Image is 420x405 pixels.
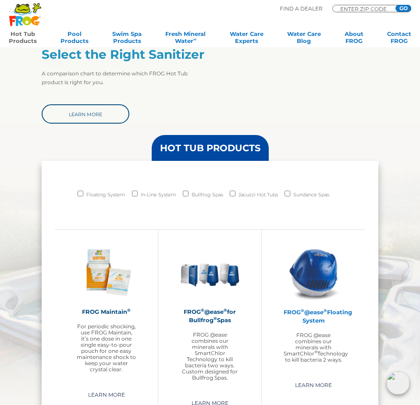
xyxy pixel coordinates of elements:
[284,243,343,363] a: FROG®@ease®Floating SystemFROG @ease combines our minerals with SmartChlor®Technology to kill bac...
[192,188,223,201] label: Bullfrog Spas
[314,349,317,354] sup: ®
[201,308,204,313] sup: ®
[387,372,409,394] img: openIcon
[301,308,304,313] sup: ®
[77,243,136,302] img: Frog_Maintain_Hero-2-v2-300x300.png
[86,188,125,201] label: Floating System
[61,30,89,48] a: PoolProducts
[284,332,343,363] p: FROG @ease combines our minerals with SmartChlor Technology to kill bacteria 2 ways.
[293,188,329,201] label: Sundance Spas
[180,308,239,324] h2: FROG @ease for Bullfrog Spas
[180,243,239,381] a: FROG®@ease®for Bullfrog®SpasFROG @ease combines our minerals with SmartChlor Technology to kill b...
[324,308,327,313] sup: ®
[42,47,210,62] h2: Select the Right Sanitizer
[238,188,278,201] label: Jacuzzi Hot Tubs
[345,30,363,48] a: AboutFROG
[230,30,263,48] a: Water CareExperts
[193,37,196,42] sup: ∞
[180,243,239,302] img: bullfrog-product-hero-300x300.png
[141,188,176,201] label: In-Line System
[284,308,343,325] h2: FROG @ease Floating System
[339,7,392,11] input: Zip Code Form
[284,243,343,302] img: hot-tub-product-atease-system-300x300.png
[127,308,131,313] sup: ®
[285,378,342,392] a: Learn More
[160,143,260,153] h3: HOT TUB PRODUCTS
[42,104,129,124] a: Learn More
[78,388,135,402] a: Learn More
[165,30,206,48] a: Fresh MineralWater∞
[287,30,321,48] a: Water CareBlog
[387,30,411,48] a: ContactFROG
[395,5,411,12] input: GO
[77,243,136,373] a: FROG Maintain®For periodic shocking, use FROG Maintain, it’s one dose in one single easy-to-pour ...
[42,69,210,87] p: A comparison chart to determine which FROG Hot Tub product is right for you.
[77,323,136,373] p: For periodic shocking, use FROG Maintain, it’s one dose in one single easy-to-pour pouch for one ...
[77,308,136,316] h2: FROG Maintain
[280,5,323,13] p: Find A Dealer
[112,30,142,48] a: Swim SpaProducts
[180,332,239,381] p: FROG @ease combines our minerals with SmartChlor Technology to kill bacteria two ways. Custom des...
[224,308,227,313] sup: ®
[9,30,37,48] a: Hot TubProducts
[214,316,217,321] sup: ®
